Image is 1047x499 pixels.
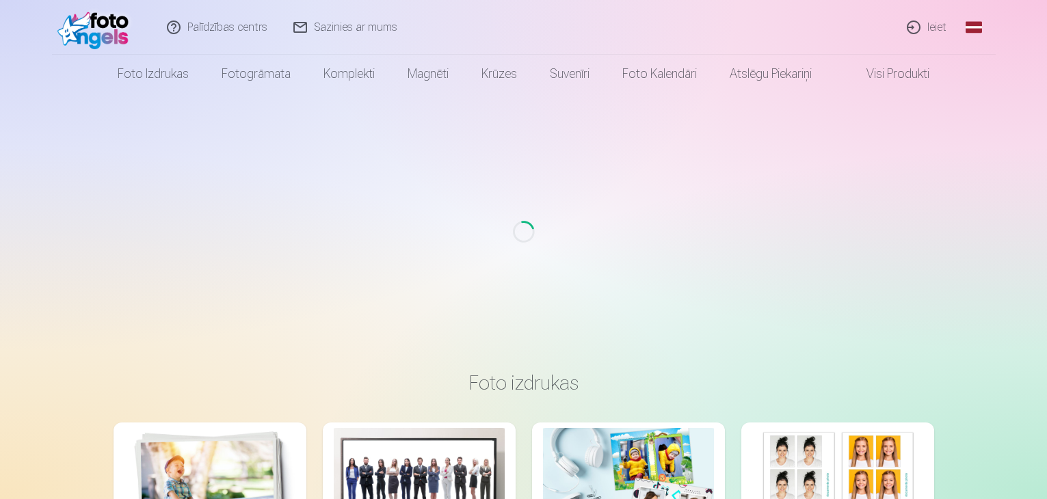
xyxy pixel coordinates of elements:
a: Foto izdrukas [101,55,205,93]
a: Atslēgu piekariņi [713,55,828,93]
img: /fa1 [57,5,136,49]
h3: Foto izdrukas [124,370,923,395]
a: Foto kalendāri [606,55,713,93]
a: Komplekti [307,55,391,93]
a: Fotogrāmata [205,55,307,93]
a: Magnēti [391,55,465,93]
a: Visi produkti [828,55,946,93]
a: Krūzes [465,55,533,93]
a: Suvenīri [533,55,606,93]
